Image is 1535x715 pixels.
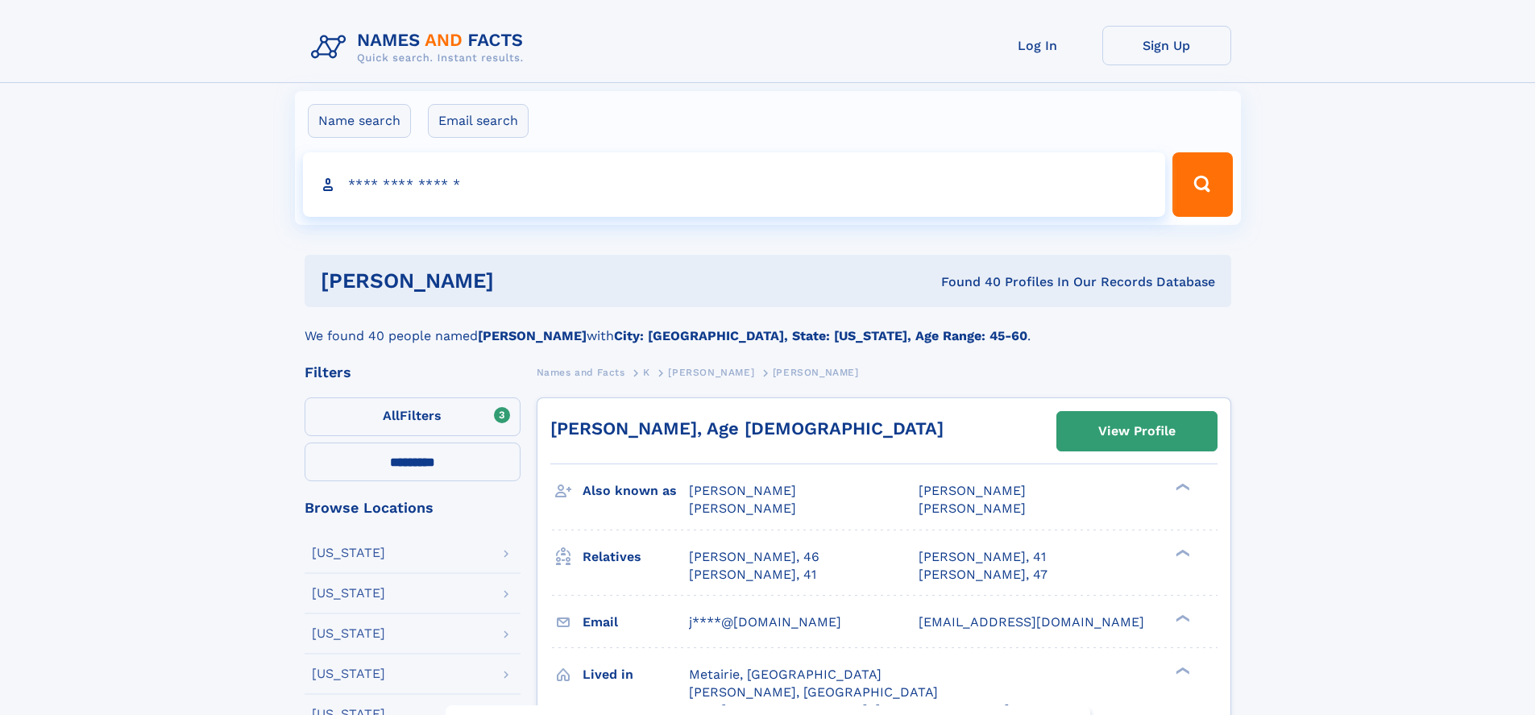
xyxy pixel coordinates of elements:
[312,587,385,600] div: [US_STATE]
[1098,413,1176,450] div: View Profile
[312,667,385,680] div: [US_STATE]
[312,627,385,640] div: [US_STATE]
[305,26,537,69] img: Logo Names and Facts
[583,543,689,571] h3: Relatives
[537,362,625,382] a: Names and Facts
[919,548,1046,566] a: [PERSON_NAME], 41
[689,566,816,584] a: [PERSON_NAME], 41
[689,684,938,700] span: [PERSON_NAME], [GEOGRAPHIC_DATA]
[583,661,689,688] h3: Lived in
[1172,613,1191,623] div: ❯
[1172,547,1191,558] div: ❯
[312,547,385,559] div: [US_STATE]
[383,408,400,423] span: All
[583,609,689,636] h3: Email
[478,328,587,343] b: [PERSON_NAME]
[689,548,819,566] a: [PERSON_NAME], 46
[428,104,529,138] label: Email search
[1102,26,1231,65] a: Sign Up
[1057,412,1217,451] a: View Profile
[973,26,1102,65] a: Log In
[689,483,796,498] span: [PERSON_NAME]
[773,367,859,378] span: [PERSON_NAME]
[919,614,1144,630] span: [EMAIL_ADDRESS][DOMAIN_NAME]
[919,566,1048,584] a: [PERSON_NAME], 47
[1172,665,1191,676] div: ❯
[1172,152,1232,217] button: Search Button
[1172,482,1191,493] div: ❯
[305,307,1231,346] div: We found 40 people named with .
[305,397,521,436] label: Filters
[919,501,1026,516] span: [PERSON_NAME]
[689,667,882,682] span: Metairie, [GEOGRAPHIC_DATA]
[303,152,1166,217] input: search input
[668,362,754,382] a: [PERSON_NAME]
[643,367,650,378] span: K
[643,362,650,382] a: K
[305,501,521,515] div: Browse Locations
[550,418,944,439] a: [PERSON_NAME], Age [DEMOGRAPHIC_DATA]
[614,328,1027,343] b: City: [GEOGRAPHIC_DATA], State: [US_STATE], Age Range: 45-60
[308,104,411,138] label: Name search
[583,477,689,505] h3: Also known as
[689,501,796,516] span: [PERSON_NAME]
[668,367,754,378] span: [PERSON_NAME]
[305,365,521,380] div: Filters
[717,273,1215,291] div: Found 40 Profiles In Our Records Database
[919,483,1026,498] span: [PERSON_NAME]
[321,271,718,291] h1: [PERSON_NAME]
